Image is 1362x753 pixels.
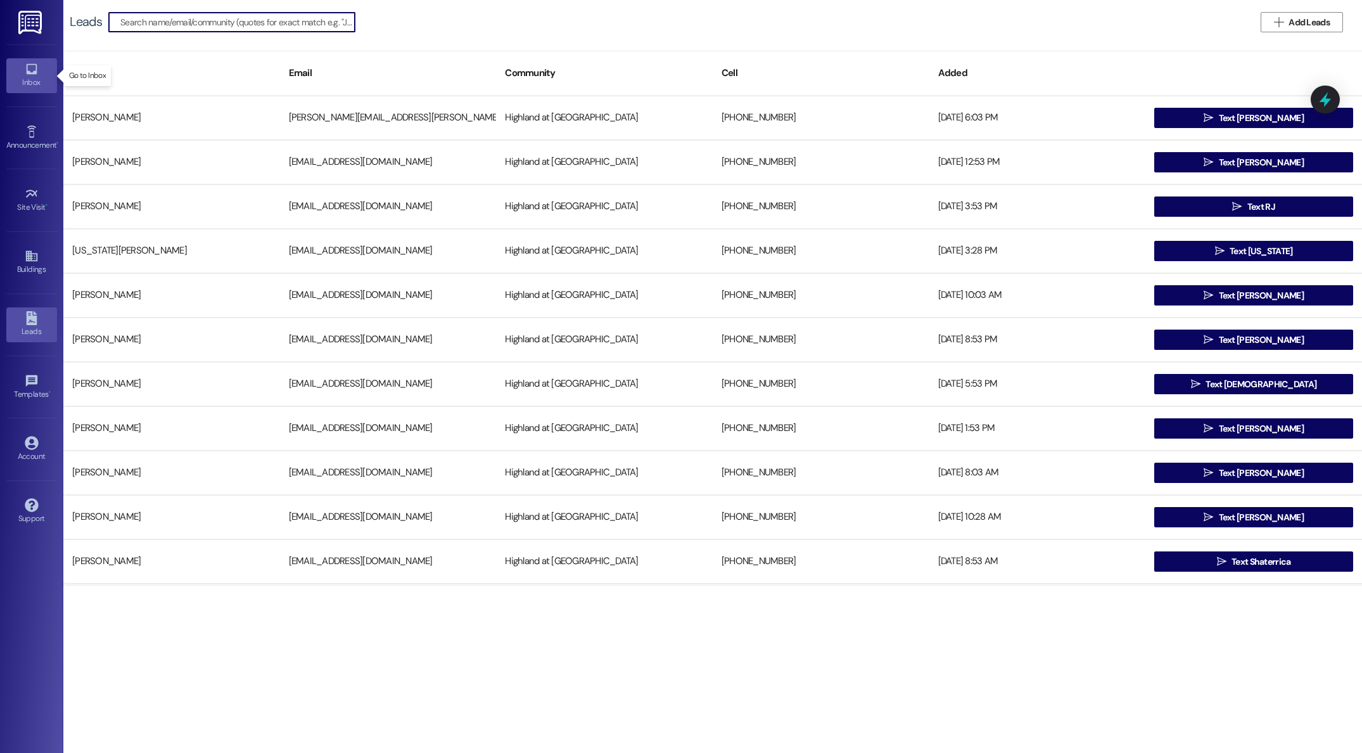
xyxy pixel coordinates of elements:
span: Text [PERSON_NAME] [1219,333,1304,347]
button: Text [PERSON_NAME] [1154,463,1353,483]
div: [PHONE_NUMBER] [713,505,929,530]
div: [PERSON_NAME][EMAIL_ADDRESS][PERSON_NAME][DOMAIN_NAME] [280,105,497,131]
div: [DATE] 12:53 PM [929,150,1146,175]
div: [EMAIL_ADDRESS][DOMAIN_NAME] [280,327,497,352]
i:  [1204,113,1213,123]
img: ResiDesk Logo [18,11,44,34]
div: [PERSON_NAME] [63,105,280,131]
i:  [1204,468,1213,478]
button: Text Shaterrica [1154,551,1353,572]
div: Highland at [GEOGRAPHIC_DATA] [496,416,713,441]
div: [PHONE_NUMBER] [713,283,929,308]
div: [EMAIL_ADDRESS][DOMAIN_NAME] [280,238,497,264]
button: Text [PERSON_NAME] [1154,152,1353,172]
div: [EMAIL_ADDRESS][DOMAIN_NAME] [280,283,497,308]
div: [DATE] 6:03 PM [929,105,1146,131]
div: [PERSON_NAME] [63,283,280,308]
a: Account [6,432,57,467]
div: [PHONE_NUMBER] [713,416,929,441]
button: Text [PERSON_NAME] [1154,285,1353,306]
a: Templates • [6,370,57,404]
div: [PHONE_NUMBER] [713,194,929,219]
div: Highland at [GEOGRAPHIC_DATA] [496,505,713,530]
div: Highland at [GEOGRAPHIC_DATA] [496,327,713,352]
span: Text [PERSON_NAME] [1219,112,1304,125]
div: Cell [713,58,929,89]
button: Text [US_STATE] [1154,241,1353,261]
a: Support [6,494,57,529]
div: [PERSON_NAME] [63,194,280,219]
div: [PERSON_NAME] [63,327,280,352]
div: [EMAIL_ADDRESS][DOMAIN_NAME] [280,549,497,574]
i:  [1217,557,1226,567]
div: [DATE] 10:28 AM [929,505,1146,530]
div: [DATE] 10:03 AM [929,283,1146,308]
div: [EMAIL_ADDRESS][DOMAIN_NAME] [280,416,497,441]
div: [EMAIL_ADDRESS][DOMAIN_NAME] [280,194,497,219]
div: [PHONE_NUMBER] [713,371,929,397]
div: [DATE] 1:53 PM [929,416,1146,441]
div: [DATE] 8:53 PM [929,327,1146,352]
div: [EMAIL_ADDRESS][DOMAIN_NAME] [280,460,497,486]
span: Text [US_STATE] [1230,245,1293,258]
a: Leads [6,307,57,342]
span: Text RJ [1247,200,1275,214]
span: Text [PERSON_NAME] [1219,156,1304,169]
div: [EMAIL_ADDRESS][DOMAIN_NAME] [280,150,497,175]
span: Text [PERSON_NAME] [1219,511,1304,524]
div: [PERSON_NAME] [63,549,280,574]
input: Search name/email/community (quotes for exact match e.g. "John Smith") [120,13,355,31]
div: [DATE] 8:03 AM [929,460,1146,486]
div: Name [63,58,280,89]
div: Highland at [GEOGRAPHIC_DATA] [496,371,713,397]
div: Highland at [GEOGRAPHIC_DATA] [496,150,713,175]
span: Text [PERSON_NAME] [1219,422,1304,435]
div: Leads [70,15,102,29]
div: [DATE] 3:28 PM [929,238,1146,264]
a: Site Visit • [6,183,57,217]
div: [DATE] 3:53 PM [929,194,1146,219]
div: Highland at [GEOGRAPHIC_DATA] [496,105,713,131]
div: [PHONE_NUMBER] [713,150,929,175]
span: • [46,201,48,210]
div: [PHONE_NUMBER] [713,105,929,131]
div: [US_STATE][PERSON_NAME] [63,238,280,264]
div: [DATE] 8:53 AM [929,549,1146,574]
i:  [1232,202,1242,212]
span: • [56,139,58,148]
div: [DATE] 5:53 PM [929,371,1146,397]
i:  [1204,157,1213,167]
span: Text [PERSON_NAME] [1219,289,1304,302]
button: Text [PERSON_NAME] [1154,330,1353,350]
div: Highland at [GEOGRAPHIC_DATA] [496,194,713,219]
div: [PHONE_NUMBER] [713,549,929,574]
i:  [1191,379,1200,389]
div: Email [280,58,497,89]
div: [PERSON_NAME] [63,371,280,397]
span: • [49,388,51,397]
i:  [1204,290,1213,300]
i:  [1204,512,1213,522]
div: [PHONE_NUMBER] [713,238,929,264]
div: [EMAIL_ADDRESS][DOMAIN_NAME] [280,505,497,530]
div: Highland at [GEOGRAPHIC_DATA] [496,283,713,308]
div: Highland at [GEOGRAPHIC_DATA] [496,460,713,486]
div: Highland at [GEOGRAPHIC_DATA] [496,549,713,574]
button: Text [DEMOGRAPHIC_DATA] [1154,374,1353,394]
div: [PHONE_NUMBER] [713,460,929,486]
div: Added [929,58,1146,89]
div: [PERSON_NAME] [63,460,280,486]
div: Community [496,58,713,89]
div: Highland at [GEOGRAPHIC_DATA] [496,238,713,264]
i:  [1204,423,1213,434]
button: Add Leads [1261,12,1343,32]
div: [PERSON_NAME] [63,416,280,441]
span: Add Leads [1289,16,1330,29]
i:  [1204,335,1213,345]
a: Buildings [6,245,57,280]
button: Text RJ [1154,196,1353,217]
div: [PHONE_NUMBER] [713,327,929,352]
div: [PERSON_NAME] [63,150,280,175]
p: Go to Inbox [69,70,106,81]
span: Text [DEMOGRAPHIC_DATA] [1206,378,1316,391]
